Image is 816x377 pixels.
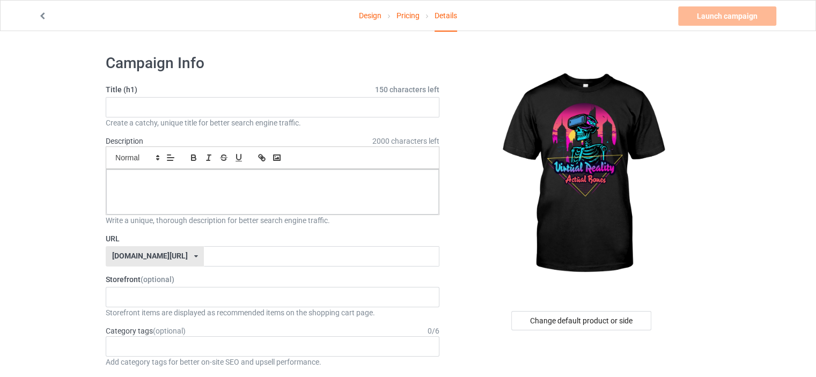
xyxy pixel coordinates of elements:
a: Pricing [396,1,420,31]
label: Title (h1) [106,84,439,95]
div: Write a unique, thorough description for better search engine traffic. [106,215,439,226]
div: Change default product or side [511,311,651,330]
label: URL [106,233,439,244]
div: Create a catchy, unique title for better search engine traffic. [106,117,439,128]
div: 0 / 6 [428,326,439,336]
label: Description [106,137,143,145]
span: 2000 characters left [372,136,439,146]
div: [DOMAIN_NAME][URL] [112,252,188,260]
span: (optional) [153,327,186,335]
h1: Campaign Info [106,54,439,73]
label: Storefront [106,274,439,285]
div: Storefront items are displayed as recommended items on the shopping cart page. [106,307,439,318]
div: Details [435,1,457,32]
div: Add category tags for better on-site SEO and upsell performance. [106,357,439,367]
a: Design [359,1,381,31]
span: (optional) [141,275,174,284]
span: 150 characters left [375,84,439,95]
label: Category tags [106,326,186,336]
